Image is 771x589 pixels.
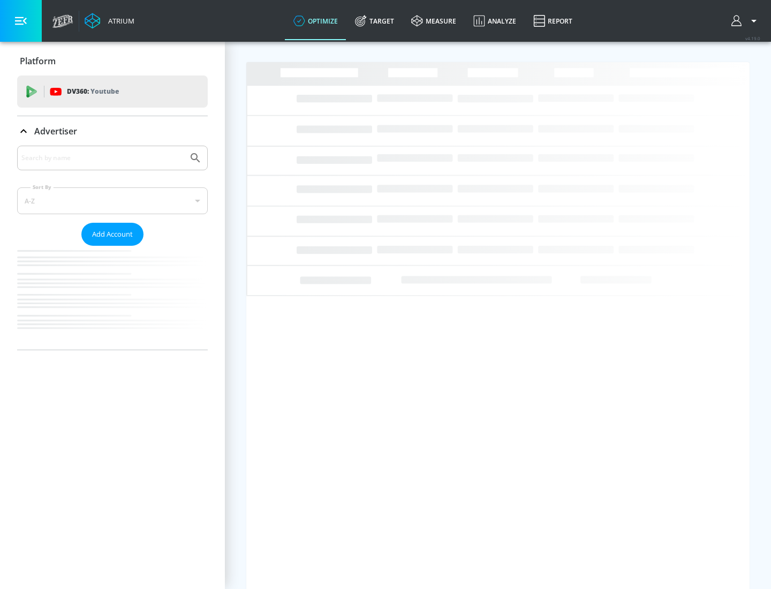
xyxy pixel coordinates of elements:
div: A-Z [17,187,208,214]
div: Atrium [104,16,134,26]
p: Youtube [90,86,119,97]
a: Atrium [85,13,134,29]
input: Search by name [21,151,184,165]
a: Report [525,2,581,40]
div: Advertiser [17,146,208,350]
span: v 4.19.0 [745,35,760,41]
a: Analyze [465,2,525,40]
button: Add Account [81,223,143,246]
a: optimize [285,2,346,40]
a: Target [346,2,403,40]
p: Platform [20,55,56,67]
label: Sort By [31,184,54,191]
span: Add Account [92,228,133,240]
a: measure [403,2,465,40]
div: Advertiser [17,116,208,146]
p: Advertiser [34,125,77,137]
div: Platform [17,46,208,76]
div: DV360: Youtube [17,75,208,108]
nav: list of Advertiser [17,246,208,350]
p: DV360: [67,86,119,97]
